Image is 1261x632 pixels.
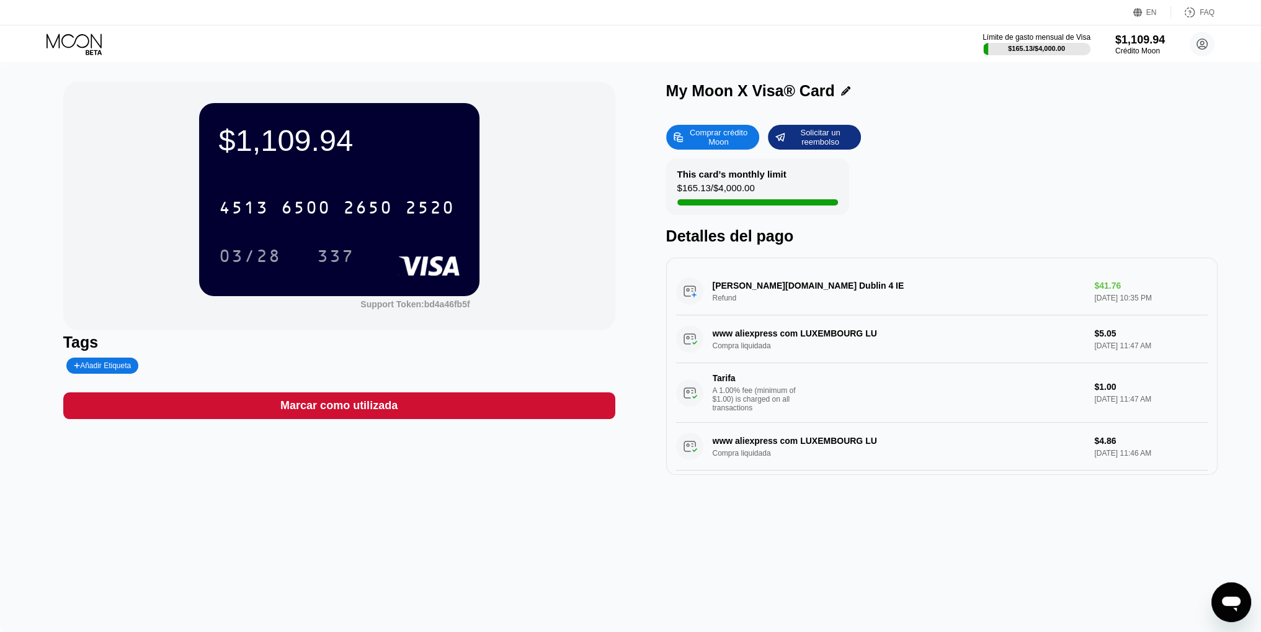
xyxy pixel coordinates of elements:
div: Tarifa [713,373,800,383]
div: Marcar como utilizada [63,392,615,419]
div: Tags [63,333,615,351]
div: My Moon X Visa® Card [666,82,835,100]
div: $165.13 / $4,000.00 [677,183,755,199]
div: TarifaA 1.00% fee (minimum of $1.00) is charged on all transactions$1.00[DATE] 11:47 AM [676,363,1208,423]
div: 337 [308,240,363,271]
div: Añadir Etiqueta [74,361,131,370]
div: $1.00 [1094,382,1208,392]
div: 03/28 [210,240,290,271]
div: Comprar crédito Moon [666,125,759,150]
div: Añadir Etiqueta [66,358,139,374]
div: EN [1133,6,1171,19]
div: 4513 [219,199,269,219]
div: FAQ [1171,6,1214,19]
div: 6500 [281,199,331,219]
div: 4513650026502520 [212,192,462,223]
div: $1,109.94 [219,123,460,158]
div: $165.13 / $4,000.00 [1008,45,1065,52]
div: $1,109.94 [1115,34,1165,47]
div: A 1.00% fee (minimum of $1.00) is charged on all transactions [713,386,806,412]
div: Support Token:bd4a46fb5f [360,299,470,309]
div: 2520 [405,199,455,219]
div: 337 [317,248,354,268]
div: Límite de gasto mensual de Visa [983,33,1090,42]
div: Solicitar un reembolso [786,127,854,147]
div: 2650 [343,199,393,219]
div: This card’s monthly limit [677,169,786,179]
div: Crédito Moon [1115,47,1165,55]
div: EN [1146,8,1157,17]
iframe: Botón para iniciar la ventana de mensajería [1211,582,1251,622]
div: Comprar crédito Moon [684,127,752,147]
div: $1,109.94Crédito Moon [1115,34,1165,55]
div: Support Token: bd4a46fb5f [360,299,470,309]
div: Solicitar un reembolso [768,125,861,150]
div: Detalles del pago [666,227,1218,245]
div: [DATE] 11:47 AM [1094,395,1208,404]
div: FAQ [1200,8,1214,17]
div: Límite de gasto mensual de Visa$165.13/$4,000.00 [983,33,1090,55]
div: Marcar como utilizada [280,399,398,413]
div: 03/28 [219,248,281,268]
div: TarifaA 1.00% fee (minimum of $1.00) is charged on all transactions$1.00[DATE] 11:46 AM [676,471,1208,530]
